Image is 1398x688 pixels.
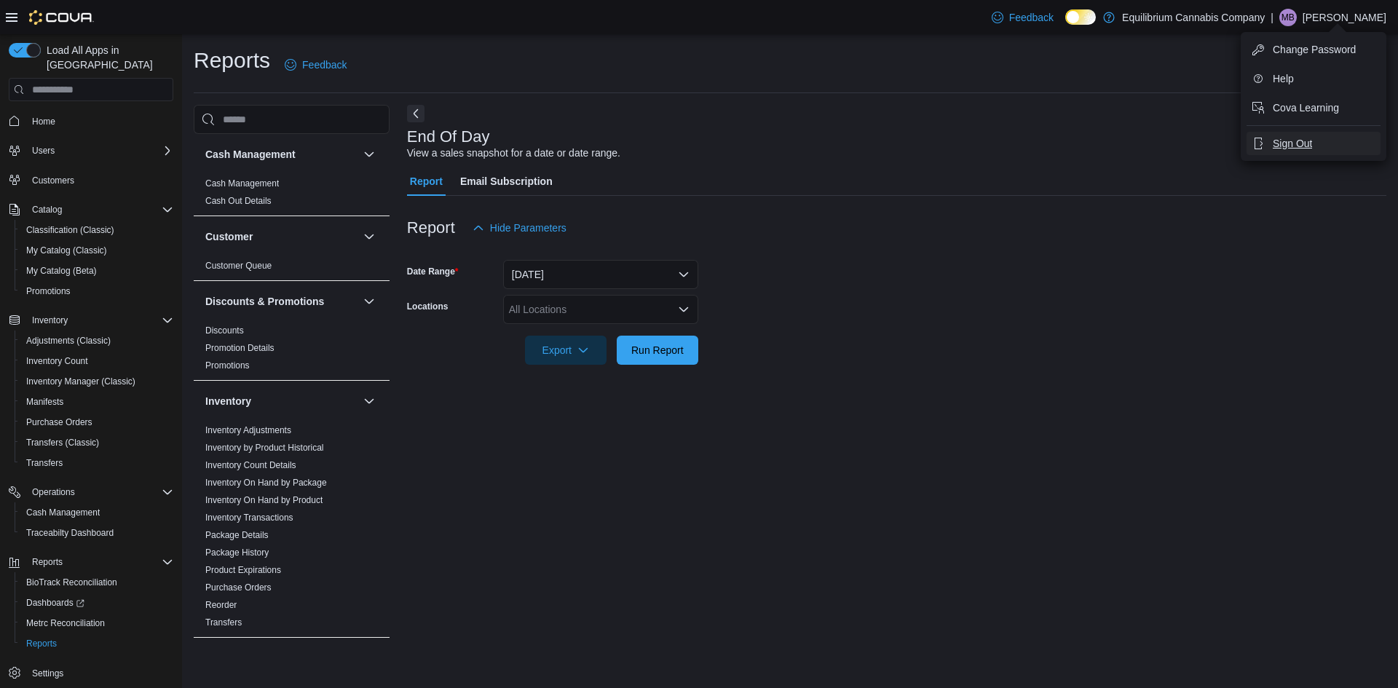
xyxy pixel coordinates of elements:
[26,201,68,218] button: Catalog
[41,43,173,72] span: Load All Apps in [GEOGRAPHIC_DATA]
[20,524,119,542] a: Traceabilty Dashboard
[26,664,173,682] span: Settings
[490,221,566,235] span: Hide Parameters
[205,494,323,506] span: Inventory On Hand by Product
[32,315,68,326] span: Inventory
[20,414,173,431] span: Purchase Orders
[20,504,106,521] a: Cash Management
[20,373,141,390] a: Inventory Manager (Classic)
[26,396,63,408] span: Manifests
[15,502,179,523] button: Cash Management
[205,495,323,505] a: Inventory On Hand by Product
[1122,9,1265,26] p: Equilibrium Cannabis Company
[631,343,684,357] span: Run Report
[32,204,62,216] span: Catalog
[205,599,237,611] span: Reorder
[32,145,55,157] span: Users
[26,483,173,501] span: Operations
[1279,9,1297,26] div: Mandie Baxter
[32,175,74,186] span: Customers
[32,116,55,127] span: Home
[26,142,173,159] span: Users
[1273,42,1356,57] span: Change Password
[525,336,607,365] button: Export
[20,262,173,280] span: My Catalog (Beta)
[26,172,80,189] a: Customers
[15,593,179,613] a: Dashboards
[26,224,114,236] span: Classification (Classic)
[15,392,179,412] button: Manifests
[360,649,378,667] button: Loyalty
[20,635,63,652] a: Reports
[205,229,253,244] h3: Customer
[205,547,269,558] span: Package History
[26,111,173,130] span: Home
[205,342,275,354] span: Promotion Details
[3,170,179,191] button: Customers
[360,392,378,410] button: Inventory
[15,220,179,240] button: Classification (Classic)
[205,477,327,489] span: Inventory On Hand by Package
[15,281,179,301] button: Promotions
[26,437,99,448] span: Transfers (Classic)
[20,352,173,370] span: Inventory Count
[1247,96,1381,119] button: Cova Learning
[205,565,281,575] a: Product Expirations
[15,331,179,351] button: Adjustments (Classic)
[26,335,111,347] span: Adjustments (Classic)
[26,527,114,539] span: Traceabilty Dashboard
[20,221,173,239] span: Classification (Classic)
[20,242,173,259] span: My Catalog (Classic)
[26,376,135,387] span: Inventory Manager (Classic)
[360,146,378,163] button: Cash Management
[205,343,275,353] a: Promotion Details
[360,228,378,245] button: Customer
[26,201,173,218] span: Catalog
[20,454,68,472] a: Transfers
[503,260,698,289] button: [DATE]
[20,332,116,349] a: Adjustments (Classic)
[205,617,242,628] span: Transfers
[32,486,75,498] span: Operations
[3,482,179,502] button: Operations
[3,552,179,572] button: Reports
[26,265,97,277] span: My Catalog (Beta)
[15,523,179,543] button: Traceabilty Dashboard
[20,614,111,632] a: Metrc Reconciliation
[15,572,179,593] button: BioTrack Reconciliation
[205,617,242,628] a: Transfers
[205,394,251,408] h3: Inventory
[205,229,358,244] button: Customer
[302,58,347,72] span: Feedback
[20,594,90,612] a: Dashboards
[3,199,179,220] button: Catalog
[20,393,69,411] a: Manifests
[205,529,269,541] span: Package Details
[20,504,173,521] span: Cash Management
[205,325,244,336] a: Discounts
[205,325,244,336] span: Discounts
[20,352,94,370] a: Inventory Count
[15,412,179,432] button: Purchase Orders
[205,512,293,523] span: Inventory Transactions
[1247,38,1381,61] button: Change Password
[26,113,61,130] a: Home
[407,146,620,161] div: View a sales snapshot for a date or date range.
[15,633,179,654] button: Reports
[410,167,443,196] span: Report
[20,262,103,280] a: My Catalog (Beta)
[205,294,358,309] button: Discounts & Promotions
[26,665,69,682] a: Settings
[20,434,173,451] span: Transfers (Classic)
[1303,9,1386,26] p: [PERSON_NAME]
[205,547,269,558] a: Package History
[20,614,173,632] span: Metrc Reconciliation
[26,483,81,501] button: Operations
[26,638,57,649] span: Reports
[205,360,250,371] span: Promotions
[20,434,105,451] a: Transfers (Classic)
[205,196,272,206] a: Cash Out Details
[1065,9,1096,25] input: Dark Mode
[205,178,279,189] span: Cash Management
